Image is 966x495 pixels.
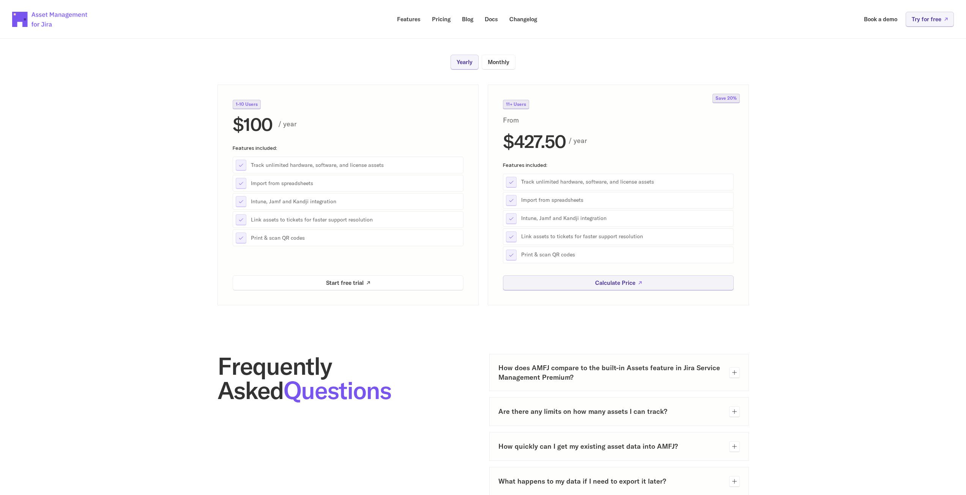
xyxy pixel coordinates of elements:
h3: What happens to my data if I need to export it later? [498,476,723,486]
p: / year [278,118,463,129]
a: Docs [479,12,503,27]
p: Link assets to tickets for faster support resolution [251,216,460,223]
p: Track unlimited hardware, software, and license assets [521,178,731,186]
p: / year [569,135,734,146]
p: Save 20% [715,96,737,101]
p: From [503,115,537,126]
p: Import from spreadsheets [521,196,731,204]
p: Features [397,16,421,22]
p: Monthly [488,59,509,65]
p: 11+ Users [506,102,526,107]
a: Blog [457,12,479,27]
p: Import from spreadsheets [251,179,460,187]
p: 1-10 Users [236,102,258,107]
p: Docs [485,16,498,22]
h2: Frequently Asked [217,354,477,402]
p: Print & scan QR codes [251,234,460,242]
h3: How quickly can I get my existing asset data into AMFJ? [498,442,723,451]
p: Book a demo [864,16,897,22]
p: Track unlimited hardware, software, and license assets [251,161,460,169]
a: Calculate Price [503,275,734,290]
p: Blog [462,16,473,22]
a: Start free trial [233,275,463,290]
span: Questions [284,375,391,405]
p: Pricing [432,16,451,22]
a: Changelog [504,12,542,27]
h2: $100 [233,115,272,133]
p: Try for free [912,16,941,22]
p: Calculate Price [595,280,635,286]
p: Intune, Jamf and Kandji integration [251,198,460,205]
h3: How does AMFJ compare to the built-in Assets feature in Jira Service Management Premium? [498,363,723,382]
a: Book a demo [859,12,903,27]
p: Yearly [457,59,473,65]
h3: Are there any limits on how many assets I can track? [498,407,723,416]
p: Changelog [509,16,537,22]
p: Features included: [503,162,734,167]
p: Start free trial [326,280,364,286]
p: Print & scan QR codes [521,251,731,259]
p: Features included: [233,145,463,151]
a: Features [392,12,426,27]
a: Pricing [427,12,456,27]
p: Intune, Jamf and Kandji integration [521,215,731,222]
h2: $427.50 [503,132,566,150]
a: Try for free [906,12,954,27]
p: Link assets to tickets for faster support resolution [521,233,731,240]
